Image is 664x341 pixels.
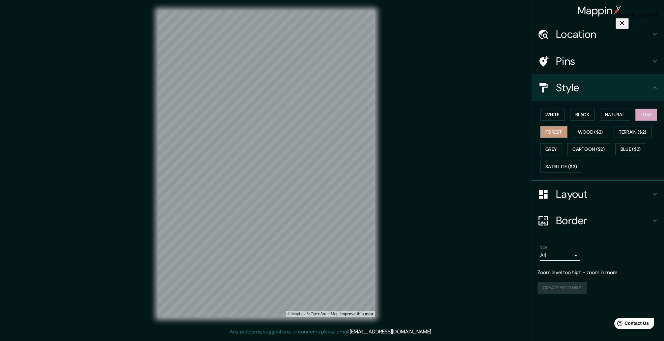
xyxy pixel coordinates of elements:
[540,250,580,261] div: A4
[432,328,433,336] div: .
[532,181,664,207] div: Layout
[158,11,375,317] canvas: Map
[307,312,339,316] a: OpenStreetMap
[230,328,432,336] p: Any problems, suggestions, or concerns please email .
[540,126,567,138] button: Forest
[556,55,651,68] h4: Pins
[532,21,664,47] div: Location
[540,143,562,155] button: Grey
[540,245,547,250] label: Size
[605,315,657,334] iframe: Help widget launcher
[556,214,651,227] h4: Border
[540,161,582,173] button: Satellite ($3)
[288,312,306,316] a: Mapbox
[614,126,652,138] button: Terrain ($2)
[635,109,657,121] button: Love
[556,81,651,94] h4: Style
[614,9,619,14] img: pin-icon.png
[532,74,664,101] div: Style
[350,328,431,335] a: [EMAIL_ADDRESS][DOMAIN_NAME]
[577,4,619,17] h4: Mappin
[600,109,630,121] button: Natural
[615,143,646,155] button: Blue ($2)
[340,312,373,316] a: Map feedback
[532,48,664,74] div: Pins
[532,207,664,234] div: Border
[567,143,610,155] button: Cartoon ($2)
[556,188,651,201] h4: Layout
[556,28,651,41] h4: Location
[538,269,659,276] p: Zoom level too high - zoom in more
[540,109,565,121] button: White
[573,126,608,138] button: Wood ($2)
[433,328,434,336] div: .
[570,109,595,121] button: Black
